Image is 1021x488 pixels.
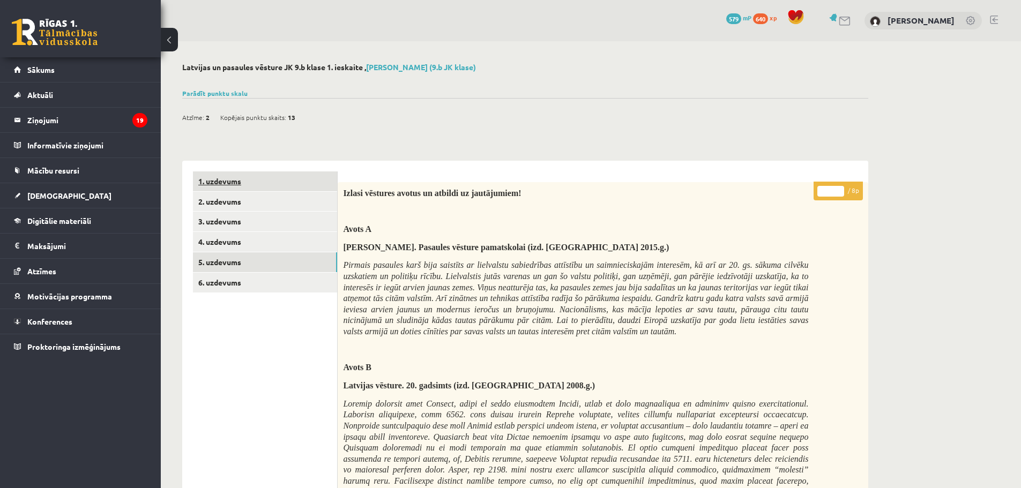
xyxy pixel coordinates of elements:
[343,381,595,390] span: Latvijas vēsture. 20. gadsimts (izd. [GEOGRAPHIC_DATA] 2008.g.)
[14,108,147,132] a: Ziņojumi19
[220,109,286,125] span: Kopējais punktu skaits:
[27,133,147,157] legend: Informatīvie ziņojumi
[288,109,295,125] span: 13
[14,183,147,208] a: [DEMOGRAPHIC_DATA]
[366,62,476,72] a: [PERSON_NAME] (9.b JK klase)
[132,113,147,127] i: 19
[27,317,72,326] span: Konferences
[193,252,337,272] a: 5. uzdevums
[27,65,55,74] span: Sākums
[193,232,337,252] a: 4. uzdevums
[14,158,147,183] a: Mācību resursi
[12,19,98,46] a: Rīgas 1. Tālmācības vidusskola
[27,266,56,276] span: Atzīmes
[27,108,147,132] legend: Ziņojumi
[27,234,147,258] legend: Maksājumi
[193,273,337,292] a: 6. uzdevums
[888,15,955,26] a: [PERSON_NAME]
[27,291,112,301] span: Motivācijas programma
[193,192,337,212] a: 2. uzdevums
[27,342,121,351] span: Proktoringa izmēģinājums
[193,171,337,191] a: 1. uzdevums
[726,13,741,24] span: 579
[27,90,53,100] span: Aktuāli
[193,212,337,231] a: 3. uzdevums
[343,243,669,252] span: [PERSON_NAME]. Pasaules vēsture pamatskolai (izd. [GEOGRAPHIC_DATA] 2015.g.)
[11,11,508,22] body: Визуальный текстовый редактор, wiswyg-editor-user-answer-47433846643520
[14,334,147,359] a: Proktoringa izmēģinājums
[14,284,147,309] a: Motivācijas programma
[206,109,210,125] span: 2
[743,13,751,22] span: mP
[343,363,371,372] span: Avots B
[814,182,863,200] p: / 8p
[343,224,371,234] span: Avots A
[14,259,147,283] a: Atzīmes
[27,191,111,200] span: [DEMOGRAPHIC_DATA]
[27,216,91,226] span: Digitālie materiāli
[343,189,521,198] span: Izlasi vēstures avotus un atbildi uz jautājumiem!
[182,109,204,125] span: Atzīme:
[726,13,751,22] a: 579 mP
[14,57,147,82] a: Sākums
[14,133,147,157] a: Informatīvie ziņojumi
[14,208,147,233] a: Digitālie materiāli
[14,82,147,107] a: Aktuāli
[343,260,808,336] span: Pirmais pasaules karš bija saistīts ar lielvalstu sabiedrības attīstību un saimnieciskajām intere...
[182,89,248,97] a: Parādīt punktu skalu
[753,13,782,22] a: 640 xp
[870,16,881,27] img: Ņikita Morozovs
[14,309,147,334] a: Konferences
[14,234,147,258] a: Maksājumi
[753,13,768,24] span: 640
[182,63,868,72] h2: Latvijas un pasaules vēsture JK 9.b klase 1. ieskaite ,
[27,166,79,175] span: Mācību resursi
[770,13,777,22] span: xp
